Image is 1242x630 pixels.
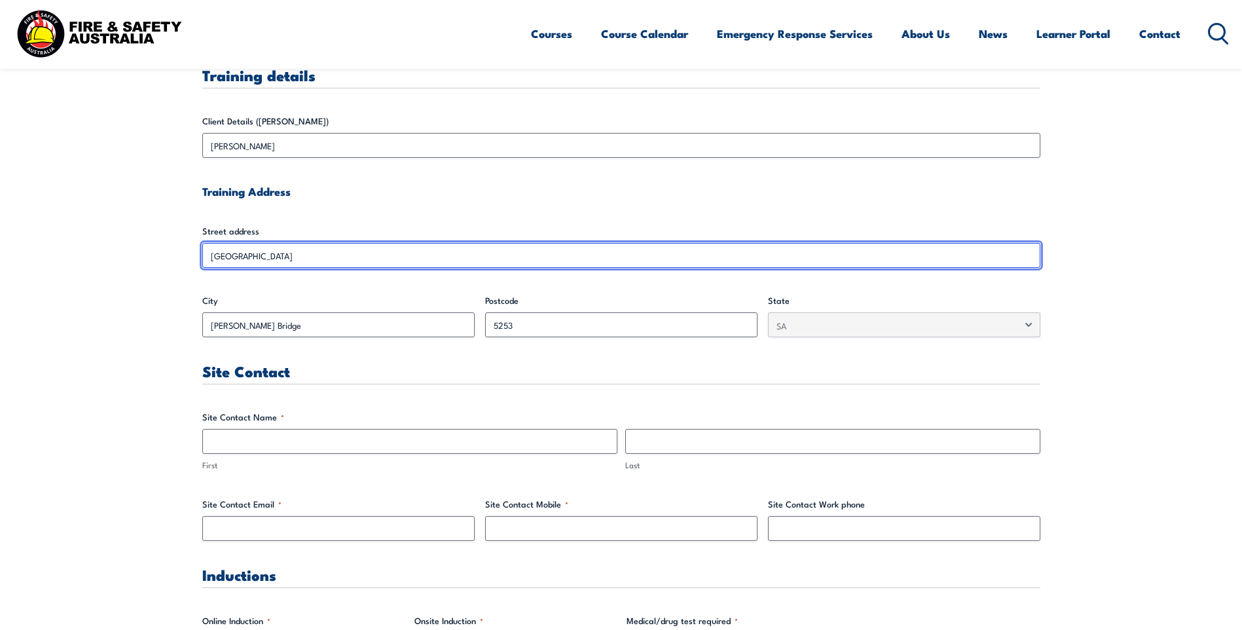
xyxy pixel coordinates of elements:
[1139,16,1180,51] a: Contact
[768,294,1040,307] label: State
[202,459,617,472] label: First
[202,184,1040,198] h4: Training Address
[485,498,758,511] label: Site Contact Mobile
[485,294,758,307] label: Postcode
[717,16,873,51] a: Emergency Response Services
[202,614,270,627] legend: Online Induction
[768,498,1040,511] label: Site Contact Work phone
[202,115,1040,128] label: Client Details ([PERSON_NAME])
[601,16,688,51] a: Course Calendar
[414,614,483,627] legend: Onsite Induction
[531,16,572,51] a: Courses
[979,16,1008,51] a: News
[202,567,1040,582] h3: Inductions
[627,614,738,627] legend: Medical/drug test required
[202,294,475,307] label: City
[202,225,1040,238] label: Street address
[902,16,950,51] a: About Us
[202,411,284,424] legend: Site Contact Name
[202,67,1040,83] h3: Training details
[202,363,1040,379] h3: Site Contact
[202,498,475,511] label: Site Contact Email
[1036,16,1110,51] a: Learner Portal
[625,459,1040,472] label: Last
